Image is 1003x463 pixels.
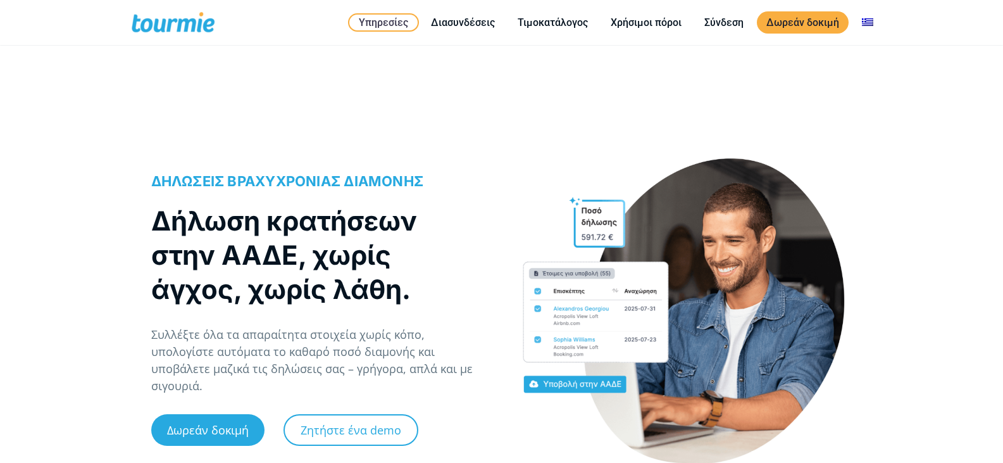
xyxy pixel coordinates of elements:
[601,15,691,30] a: Χρήσιμοι πόροι
[348,13,419,32] a: Υπηρεσίες
[151,414,265,446] a: Δωρεάν δοκιμή
[151,204,476,307] h1: Δήλωση κρατήσεων στην ΑΑΔΕ, χωρίς άγχος, χωρίς λάθη.
[421,15,504,30] a: Διασυνδέσεις
[695,15,753,30] a: Σύνδεση
[151,173,424,189] span: ΔΗΛΩΣΕΙΣ ΒΡΑΧΥΧΡΟΝΙΑΣ ΔΙΑΜΟΝΗΣ
[283,414,418,446] a: Ζητήστε ένα demo
[757,11,849,34] a: Δωρεάν δοκιμή
[151,326,489,395] p: Συλλέξτε όλα τα απαραίτητα στοιχεία χωρίς κόπο, υπολογίστε αυτόματα το καθαρό ποσό διαμονής και υ...
[508,15,597,30] a: Τιμοκατάλογος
